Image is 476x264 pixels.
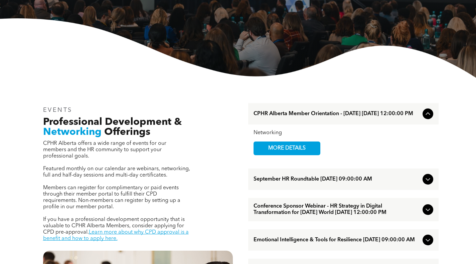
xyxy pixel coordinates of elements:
[254,111,420,117] span: CPHR Alberta Member Orientation - [DATE] [DATE] 12:00:00 PM
[43,141,166,159] span: CPHR Alberta offers a wide range of events for our members and the HR community to support your p...
[254,142,320,155] a: MORE DETAILS
[254,237,420,243] span: Emotional Intelligence & Tools for Resilience [DATE] 09:00:00 AM
[254,176,420,183] span: September HR Roundtable [DATE] 09:00:00 AM
[43,117,182,127] span: Professional Development &
[43,127,102,137] span: Networking
[254,203,420,216] span: Conference Sponsor Webinar - HR Strategy in Digital Transformation for [DATE] World [DATE] 12:00:...
[43,230,189,241] a: Learn more about why CPD approval is a benefit and how to apply here.
[43,107,73,113] span: EVENTS
[104,127,150,137] span: Offerings
[43,166,190,178] span: Featured monthly on our calendar are webinars, networking, full and half-day sessions and multi-d...
[254,130,433,136] div: Networking
[43,185,180,210] span: Members can register for complimentary or paid events through their member portal to fulfill thei...
[43,217,185,235] span: If you have a professional development opportunity that is valuable to CPHR Alberta Members, cons...
[261,142,313,155] span: MORE DETAILS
